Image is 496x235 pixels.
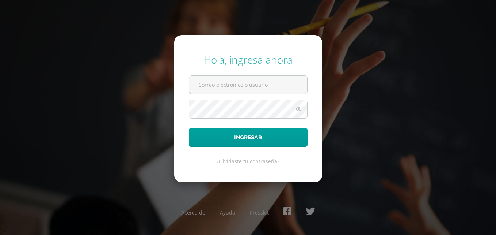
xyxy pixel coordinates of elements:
[189,53,308,67] div: Hola, ingresa ahora
[181,209,205,216] a: Acerca de
[250,209,269,216] a: Presskit
[220,209,235,216] a: Ayuda
[189,128,308,147] button: Ingresar
[217,158,279,165] a: ¿Olvidaste tu contraseña?
[189,76,307,94] input: Correo electrónico o usuario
